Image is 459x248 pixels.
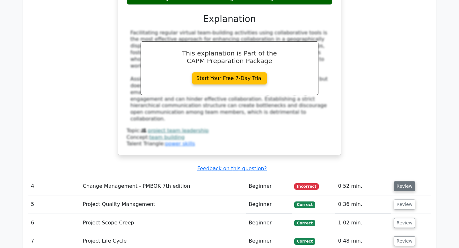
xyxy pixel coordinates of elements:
div: Topic: [127,128,332,134]
td: 5 [28,195,80,214]
td: Beginner [246,214,292,232]
td: 0:52 min. [335,177,391,195]
div: Facilitating regular virtual team-building activities using collaborative tools is the most effec... [130,30,329,122]
td: 1:02 min. [335,214,391,232]
td: 6 [28,214,80,232]
button: Review [394,200,415,209]
span: Correct [294,238,315,244]
h3: Explanation [130,14,329,25]
td: Project Quality Management [80,195,246,214]
button: Review [394,181,415,191]
button: Review [394,236,415,246]
a: project team leadership [148,128,209,134]
td: Beginner [246,177,292,195]
span: Correct [294,201,315,208]
button: Review [394,218,415,228]
td: 4 [28,177,80,195]
span: Correct [294,220,315,226]
td: 0:36 min. [335,195,391,214]
td: Beginner [246,195,292,214]
a: Feedback on this question? [197,165,267,171]
a: power skills [165,141,195,147]
td: Change Management - PMBOK 7th edition [80,177,246,195]
td: Project Scope Creep [80,214,246,232]
a: team building [149,134,185,140]
div: Concept: [127,134,332,141]
span: Incorrect [294,183,319,190]
div: Talent Triangle: [127,128,332,147]
a: Start Your Free 7-Day Trial [192,72,267,84]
